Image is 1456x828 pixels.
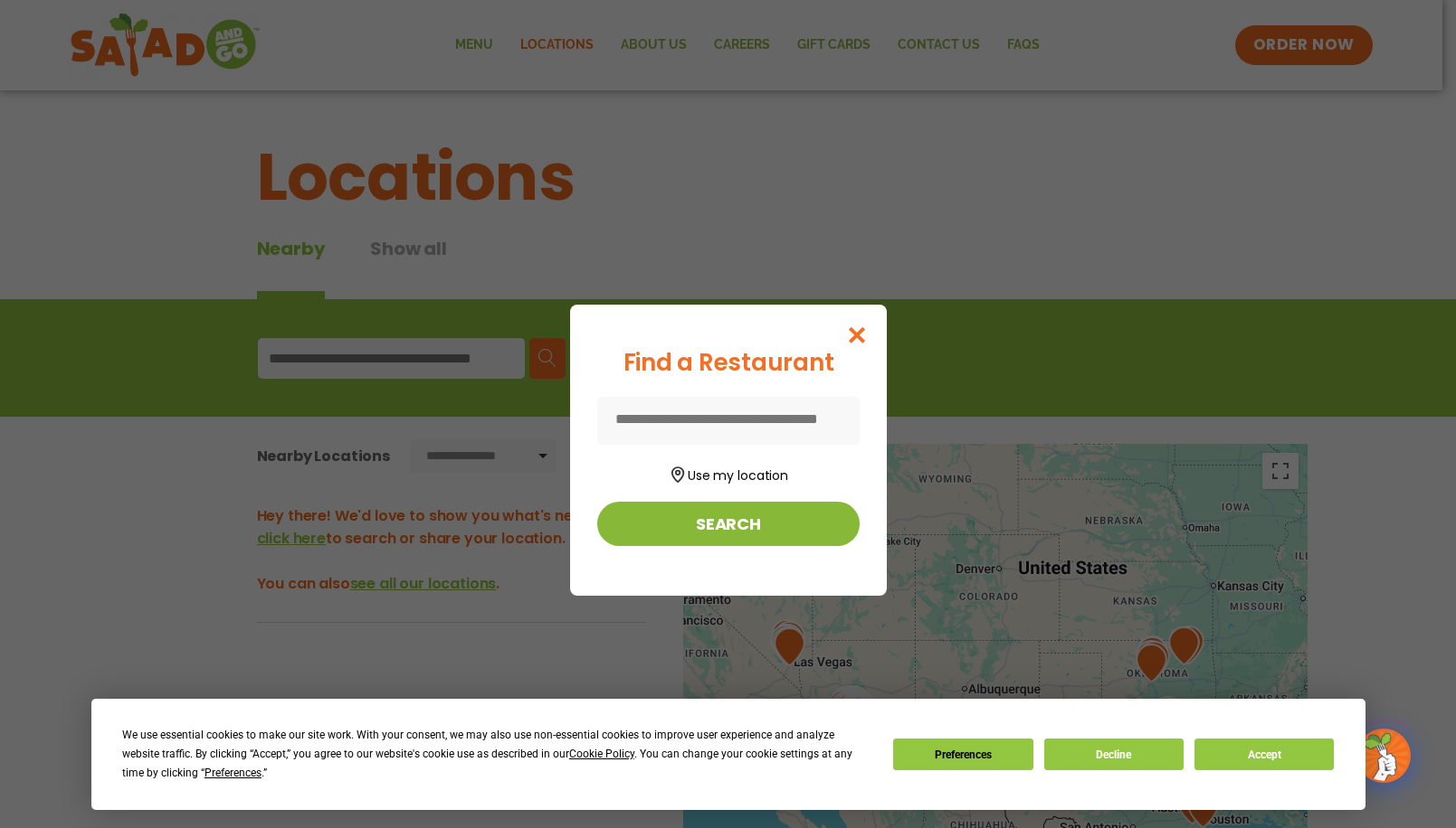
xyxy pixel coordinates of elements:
[569,748,634,760] span: Cookie Policy
[827,305,886,365] button: Close modal
[91,699,1366,810] div: Cookie Consent Prompt
[597,502,860,546] button: Search
[1194,739,1334,770] button: Accept
[893,739,1033,770] button: Preferences
[122,726,871,783] div: We use essential cookies to make our site work. With your consent, we may also use non-essential ...
[1044,739,1184,770] button: Decline
[597,345,860,381] div: Find a Restaurant
[205,767,262,779] span: Preferences
[597,461,860,485] button: Use my location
